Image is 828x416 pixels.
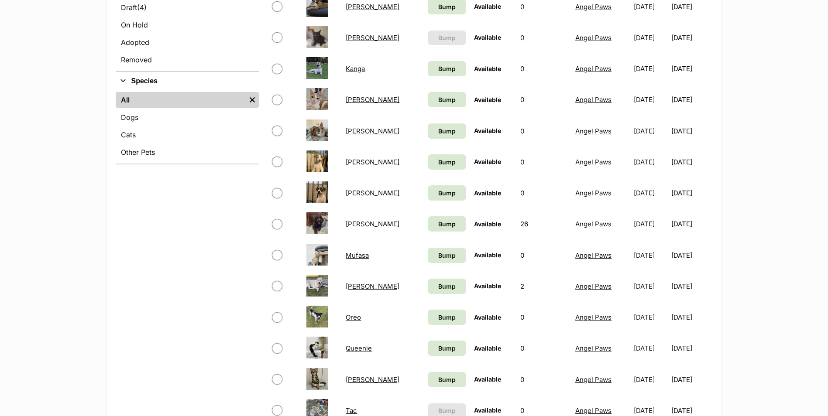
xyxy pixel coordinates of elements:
span: Bump [438,251,456,260]
a: Angel Paws [575,375,612,384]
td: [DATE] [671,302,711,332]
a: Remove filter [246,92,259,108]
a: [PERSON_NAME] [346,375,399,384]
td: [DATE] [630,209,670,239]
span: Bump [438,188,456,198]
span: Available [474,96,501,103]
td: [DATE] [630,302,670,332]
span: Available [474,3,501,10]
span: Bump [438,33,456,42]
a: Mufasa [346,251,369,259]
a: Bump [428,123,466,139]
td: [DATE] [630,85,670,115]
td: [DATE] [671,240,711,270]
td: [DATE] [671,365,711,395]
span: Available [474,375,501,383]
td: [DATE] [671,209,711,239]
a: [PERSON_NAME] [346,158,399,166]
span: Bump [438,375,456,384]
td: [DATE] [630,240,670,270]
a: Bump [428,310,466,325]
a: Angel Paws [575,34,612,42]
a: Queenie [346,344,372,352]
a: On Hold [116,17,259,33]
span: Bump [438,219,456,228]
a: Angel Paws [575,3,612,11]
a: Bump [428,61,466,76]
td: [DATE] [630,116,670,146]
td: 0 [517,240,571,270]
a: [PERSON_NAME] [346,95,399,104]
span: Available [474,189,501,197]
td: [DATE] [671,116,711,146]
td: 0 [517,54,571,84]
td: 0 [517,85,571,115]
span: Bump [438,126,456,136]
span: Available [474,220,501,228]
span: Available [474,251,501,259]
td: 0 [517,147,571,177]
span: Bump [438,64,456,73]
td: [DATE] [630,23,670,53]
td: 26 [517,209,571,239]
a: Kanga [346,65,365,73]
span: Bump [438,313,456,322]
td: [DATE] [671,271,711,301]
a: Tac [346,406,357,415]
a: Angel Paws [575,344,612,352]
a: Bump [428,154,466,170]
a: Angel Paws [575,406,612,415]
a: Angel Paws [575,189,612,197]
a: [PERSON_NAME] [346,189,399,197]
td: [DATE] [671,178,711,208]
a: Bump [428,341,466,356]
span: Bump [438,95,456,104]
a: Dogs [116,109,259,125]
span: Bump [438,2,456,11]
span: Available [474,34,501,41]
a: Bump [428,185,466,201]
span: Available [474,406,501,414]
td: [DATE] [671,85,711,115]
td: 0 [517,302,571,332]
td: [DATE] [671,333,711,363]
td: 0 [517,333,571,363]
a: Angel Paws [575,282,612,290]
a: Removed [116,52,259,68]
a: [PERSON_NAME] [346,220,399,228]
a: [PERSON_NAME] [346,34,399,42]
span: Bump [438,344,456,353]
span: Available [474,158,501,165]
a: [PERSON_NAME] [346,282,399,290]
span: Bump [438,157,456,167]
td: [DATE] [630,271,670,301]
span: Available [474,282,501,290]
a: Angel Paws [575,95,612,104]
td: [DATE] [671,147,711,177]
a: Other Pets [116,144,259,160]
a: Adopted [116,34,259,50]
span: Available [474,314,501,321]
span: Available [474,65,501,72]
td: 2 [517,271,571,301]
a: [PERSON_NAME] [346,3,399,11]
span: Bump [438,406,456,415]
button: Species [116,75,259,87]
a: Angel Paws [575,127,612,135]
td: [DATE] [630,54,670,84]
span: Bump [438,282,456,291]
a: Cats [116,127,259,143]
a: Bump [428,279,466,294]
td: [DATE] [630,147,670,177]
span: (4) [137,2,147,13]
a: Bump [428,216,466,232]
td: [DATE] [671,54,711,84]
td: [DATE] [630,333,670,363]
a: Bump [428,248,466,263]
button: Bump [428,31,466,45]
a: Angel Paws [575,313,612,321]
a: Angel Paws [575,158,612,166]
a: Oreo [346,313,361,321]
a: All [116,92,246,108]
td: 0 [517,116,571,146]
